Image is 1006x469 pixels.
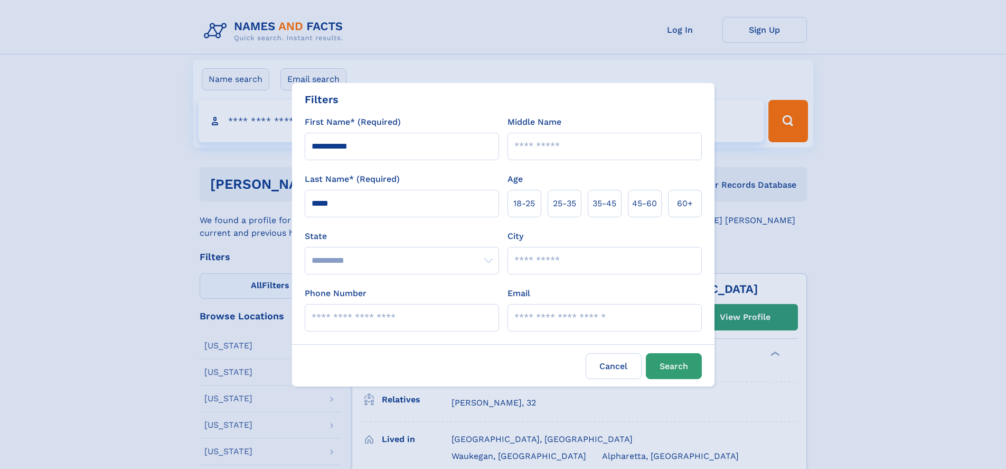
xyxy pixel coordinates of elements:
span: 60+ [677,197,693,210]
label: Age [507,173,523,186]
label: Email [507,287,530,300]
label: State [305,230,499,243]
label: City [507,230,523,243]
span: 18‑25 [513,197,535,210]
label: First Name* (Required) [305,116,401,128]
span: 45‑60 [632,197,657,210]
span: 25‑35 [553,197,576,210]
label: Cancel [586,353,642,379]
label: Middle Name [507,116,561,128]
label: Last Name* (Required) [305,173,400,186]
button: Search [646,353,702,379]
div: Filters [305,91,339,107]
label: Phone Number [305,287,366,300]
span: 35‑45 [593,197,616,210]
